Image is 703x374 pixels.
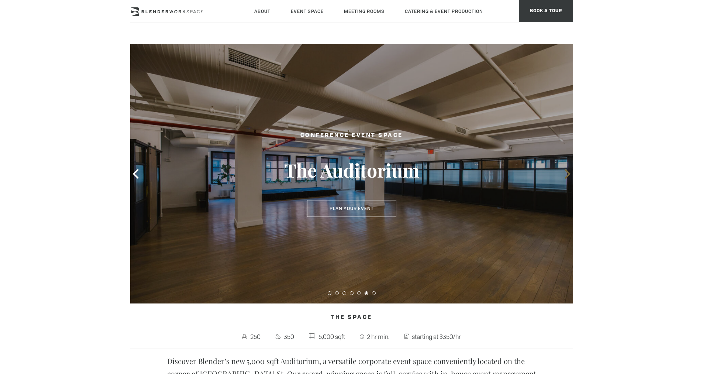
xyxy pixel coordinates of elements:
iframe: Chat Widget [570,279,703,374]
span: 250 [249,331,263,343]
span: 2 hr min. [365,331,391,343]
span: starting at $350/hr [410,331,463,343]
h2: Conference Event Space [267,131,437,140]
span: 350 [282,331,296,343]
span: 5,000 sqft [317,331,347,343]
h3: The Auditorium [267,159,437,182]
button: Plan Your Event [307,200,396,217]
h4: The Space [130,311,573,325]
